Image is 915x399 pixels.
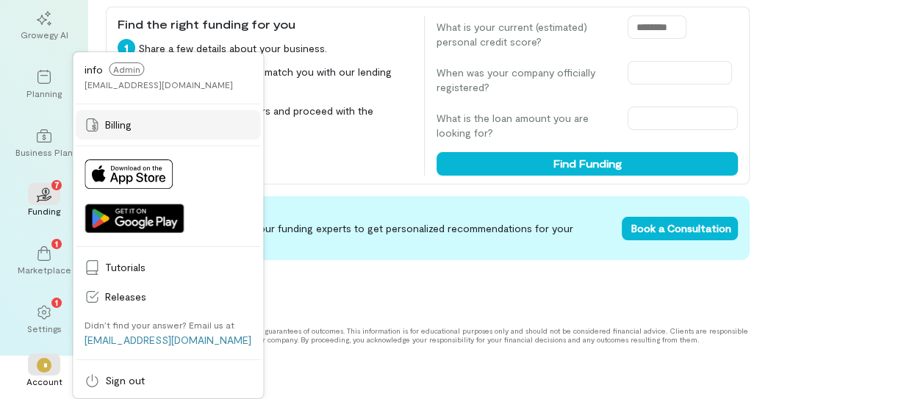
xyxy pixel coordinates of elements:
[18,117,71,170] a: Business Plan
[55,295,58,309] span: 1
[18,234,71,287] a: Marketplace
[18,58,71,111] a: Planning
[622,217,738,240] button: Book a Consultation
[28,205,60,217] div: Funding
[21,29,68,40] div: Growegy AI
[105,373,251,388] span: Sign out
[118,39,412,57] div: Share a few details about your business.
[85,204,184,233] img: Get it on Google Play
[18,293,71,346] a: Settings
[118,39,135,57] div: 1
[26,87,62,99] div: Planning
[118,62,412,96] div: Growegy will automatically match you with our lending partners.
[85,79,233,90] div: [EMAIL_ADDRESS][DOMAIN_NAME]
[15,146,73,158] div: Business Plan
[76,366,260,395] a: Sign out
[118,15,412,33] div: Find the right funding for you
[18,264,71,276] div: Marketplace
[55,237,58,250] span: 1
[18,346,71,399] div: *Account
[54,178,60,191] span: 7
[27,323,62,334] div: Settings
[105,290,251,304] span: Releases
[105,260,251,275] span: Tutorials
[76,253,260,282] a: Tutorials
[76,110,260,140] a: Billing
[437,111,613,140] label: What is the loan amount you are looking for?
[85,319,234,331] div: Didn’t find your answer? Email us at
[437,65,613,95] label: When was your company officially registered?
[105,118,251,132] span: Billing
[26,375,62,387] div: Account
[631,222,731,234] span: Book a Consultation
[85,63,103,76] span: info
[118,101,412,134] div: Choose one of the partners and proceed with the application process.
[18,176,71,229] a: Funding
[437,20,613,49] label: What is your current (estimated) personal credit score?
[85,334,251,346] a: [EMAIL_ADDRESS][DOMAIN_NAME]
[76,282,260,312] a: Releases
[106,196,750,260] div: Not sure where to start? Book a free consultation with our funding experts to get personalized re...
[437,152,738,176] button: Find Funding
[109,62,144,76] span: Admin
[85,159,173,189] img: Download on App Store
[106,326,750,344] div: Disclaimer: Results may vary, and there are no guarantees of outcomes. This information is for ed...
